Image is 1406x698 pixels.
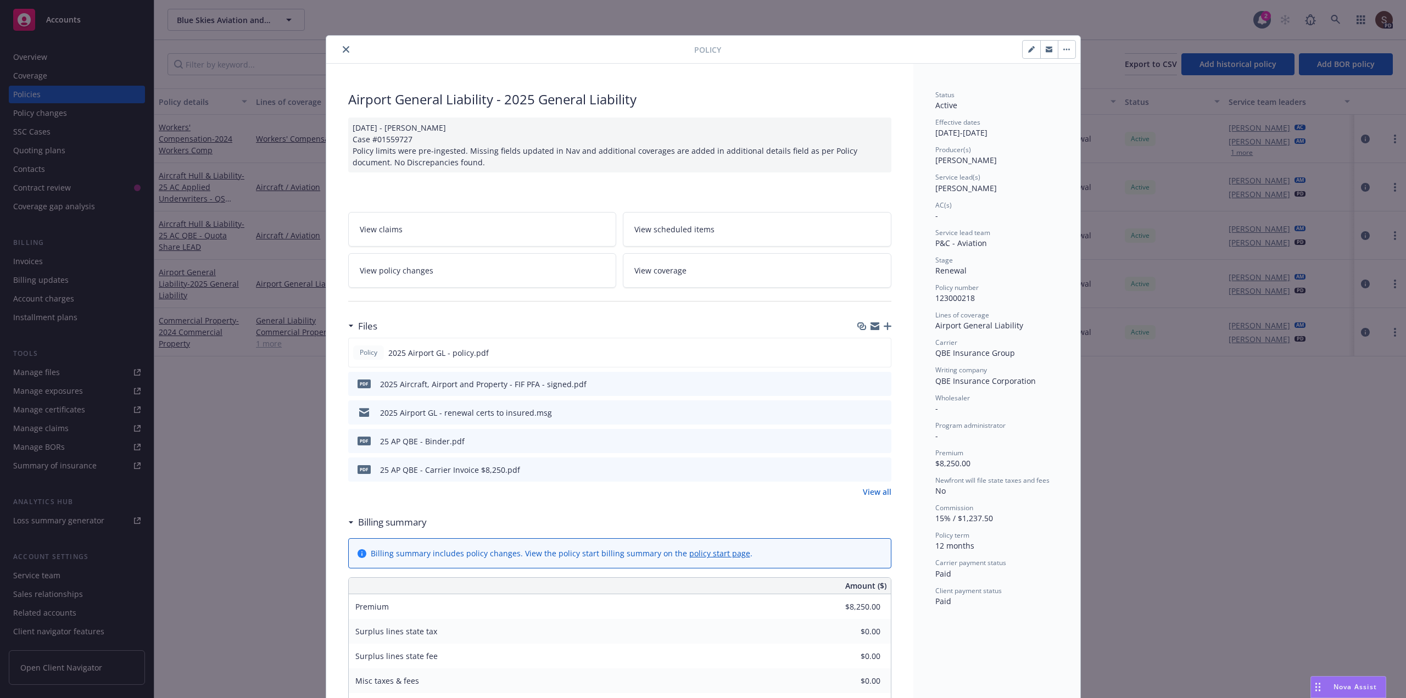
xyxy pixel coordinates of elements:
div: 25 AP QBE - Carrier Invoice $8,250.pdf [380,464,520,476]
button: preview file [877,407,887,418]
span: P&C - Aviation [935,238,987,248]
span: Paid [935,568,951,579]
span: Surplus lines state tax [355,626,437,636]
span: 2025 Airport GL - policy.pdf [388,347,489,359]
span: 123000218 [935,293,975,303]
span: Policy term [935,531,969,540]
span: Writing company [935,365,987,375]
span: Premium [935,448,963,457]
span: View coverage [634,265,687,276]
button: close [339,43,353,56]
a: View policy changes [348,253,617,288]
span: Service lead(s) [935,172,980,182]
span: Wholesaler [935,393,970,403]
span: Status [935,90,955,99]
span: Misc taxes & fees [355,675,419,686]
button: preview file [877,347,886,359]
span: Effective dates [935,118,980,127]
span: Surplus lines state fee [355,651,438,661]
button: download file [859,347,868,359]
span: No [935,485,946,496]
a: View claims [348,212,617,247]
span: Lines of coverage [935,310,989,320]
span: Service lead team [935,228,990,237]
span: View scheduled items [634,224,715,235]
span: [PERSON_NAME] [935,183,997,193]
div: Airport General Liability - 2025 General Liability [348,90,891,109]
h3: Billing summary [358,515,427,529]
h3: Files [358,319,377,333]
span: Premium [355,601,389,612]
span: - [935,210,938,221]
span: QBE Insurance Corporation [935,376,1036,386]
button: download file [860,378,868,390]
span: Producer(s) [935,145,971,154]
div: Billing summary [348,515,427,529]
input: 0.00 [816,648,887,665]
span: Policy [358,348,380,358]
span: Program administrator [935,421,1006,430]
div: [DATE] - [PERSON_NAME] Case #01559727 Policy limits were pre-ingested. Missing fields updated in ... [348,118,891,172]
span: AC(s) [935,200,952,210]
a: View coverage [623,253,891,288]
a: View scheduled items [623,212,891,247]
span: View policy changes [360,265,433,276]
span: Active [935,100,957,110]
button: download file [860,407,868,418]
a: policy start page [689,548,750,559]
div: [DATE] - [DATE] [935,118,1058,138]
span: [PERSON_NAME] [935,155,997,165]
button: download file [860,464,868,476]
input: 0.00 [816,673,887,689]
span: $8,250.00 [935,458,970,468]
span: View claims [360,224,403,235]
span: Amount ($) [845,580,886,591]
span: Policy number [935,283,979,292]
span: Nova Assist [1334,682,1377,691]
span: - [935,403,938,414]
a: View all [863,486,891,498]
div: 2025 Aircraft, Airport and Property - FIF PFA - signed.pdf [380,378,587,390]
div: Billing summary includes policy changes. View the policy start billing summary on the . [371,548,752,559]
div: 25 AP QBE - Binder.pdf [380,435,465,447]
button: download file [860,435,868,447]
span: Airport General Liability [935,320,1023,331]
span: Policy [694,44,721,55]
span: QBE Insurance Group [935,348,1015,358]
input: 0.00 [816,599,887,615]
span: pdf [358,437,371,445]
span: Commission [935,503,973,512]
div: 2025 Airport GL - renewal certs to insured.msg [380,407,552,418]
span: 12 months [935,540,974,551]
button: Nova Assist [1310,676,1386,698]
span: Carrier payment status [935,558,1006,567]
input: 0.00 [816,623,887,640]
span: - [935,431,938,441]
button: preview file [877,435,887,447]
span: Renewal [935,265,967,276]
span: pdf [358,379,371,388]
button: preview file [877,378,887,390]
div: Drag to move [1311,677,1325,697]
button: preview file [877,464,887,476]
span: Carrier [935,338,957,347]
span: Client payment status [935,586,1002,595]
span: Paid [935,596,951,606]
span: Newfront will file state taxes and fees [935,476,1050,485]
span: pdf [358,465,371,473]
span: 15% / $1,237.50 [935,513,993,523]
span: Stage [935,255,953,265]
div: Files [348,319,377,333]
